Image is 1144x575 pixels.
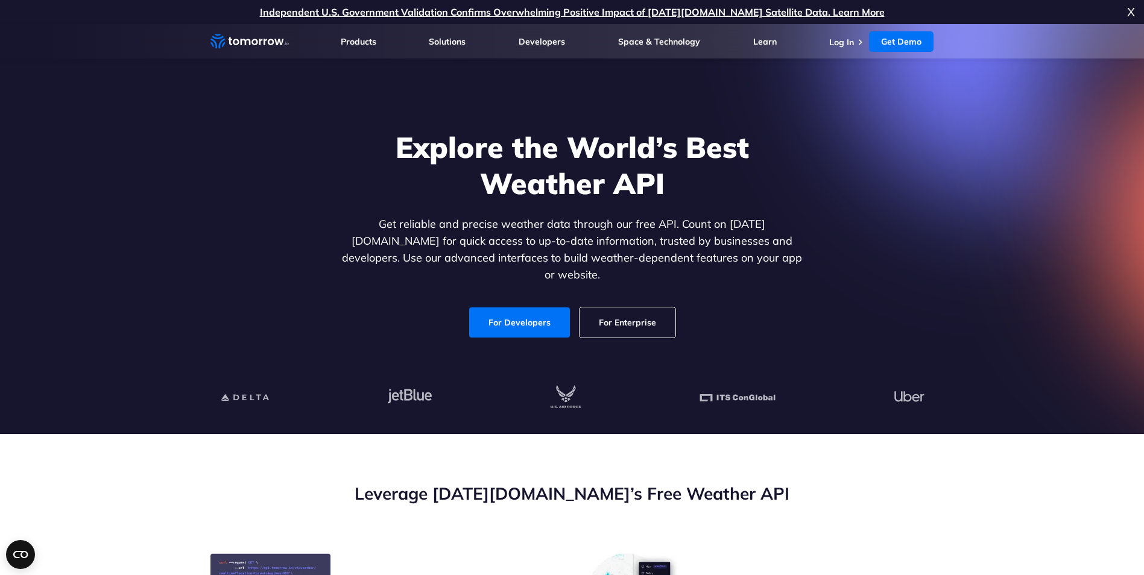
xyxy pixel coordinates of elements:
[260,6,885,18] a: Independent U.S. Government Validation Confirms Overwhelming Positive Impact of [DATE][DOMAIN_NAM...
[6,540,35,569] button: Open CMP widget
[341,36,376,47] a: Products
[869,31,934,52] a: Get Demo
[829,37,854,48] a: Log In
[753,36,777,47] a: Learn
[340,216,805,283] p: Get reliable and precise weather data through our free API. Count on [DATE][DOMAIN_NAME] for quic...
[519,36,565,47] a: Developers
[469,307,570,338] a: For Developers
[618,36,700,47] a: Space & Technology
[340,129,805,201] h1: Explore the World’s Best Weather API
[210,33,289,51] a: Home link
[580,307,675,338] a: For Enterprise
[210,482,934,505] h2: Leverage [DATE][DOMAIN_NAME]’s Free Weather API
[429,36,466,47] a: Solutions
